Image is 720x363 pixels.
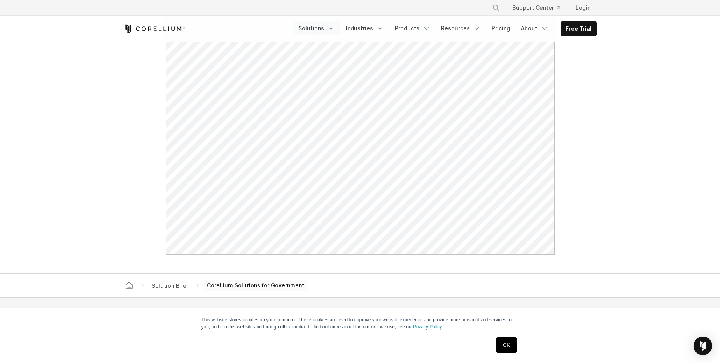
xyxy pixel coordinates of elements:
span: Solution Brief [149,281,191,291]
a: Industries [341,21,389,35]
a: Pricing [487,21,515,35]
a: Free Trial [561,22,596,36]
span: Corellium Solutions for Government [204,280,307,291]
a: Support Center [506,1,566,15]
a: Corellium home [122,280,136,291]
a: About [516,21,553,35]
div: Navigation Menu [483,1,597,15]
div: Open Intercom Messenger [694,337,712,355]
p: This website stores cookies on your computer. These cookies are used to improve your website expe... [201,316,519,330]
a: Solutions [294,21,340,35]
button: Search [489,1,503,15]
a: Login [569,1,597,15]
a: Corellium Home [124,24,186,33]
a: OK [496,337,516,353]
div: Solution Brief [149,282,191,290]
a: Resources [436,21,485,35]
div: Navigation Menu [294,21,597,36]
a: Privacy Policy. [413,324,443,330]
a: Products [390,21,435,35]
